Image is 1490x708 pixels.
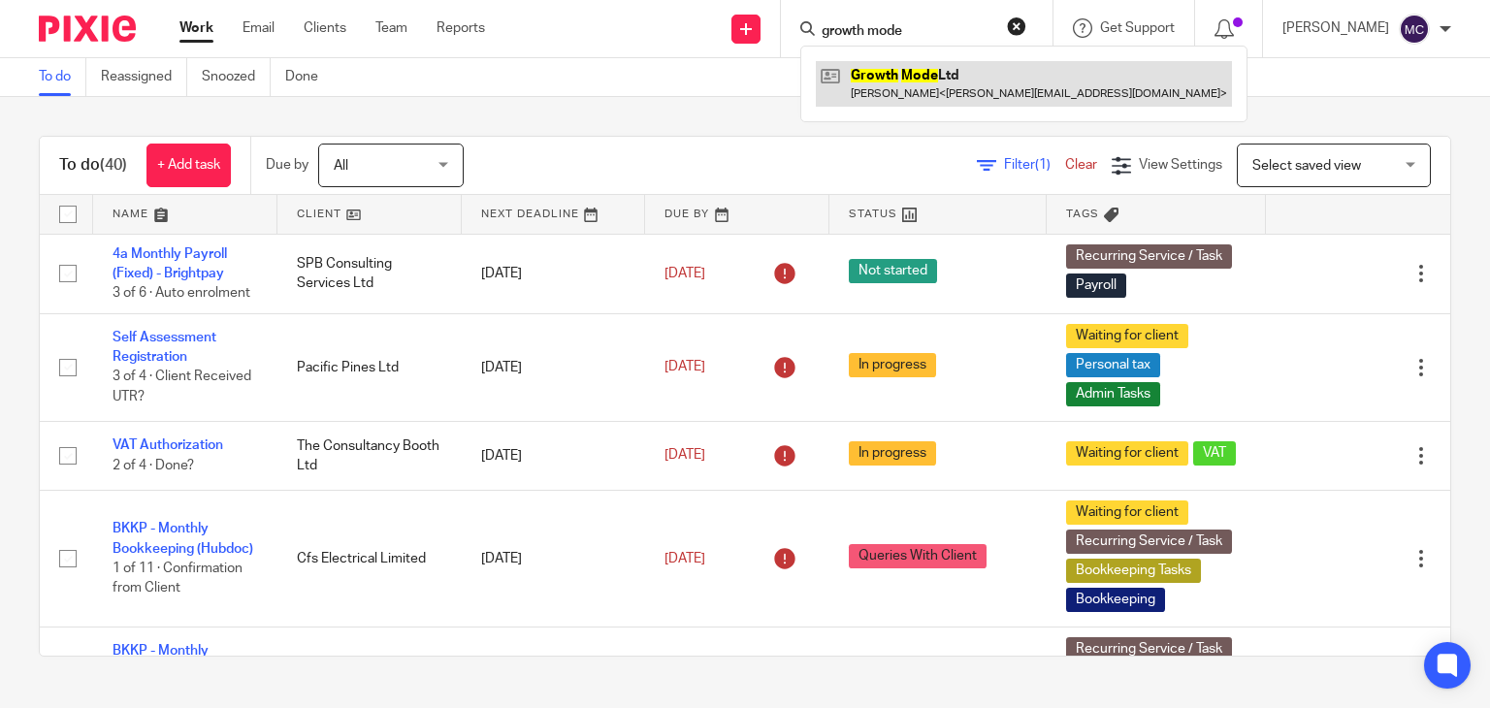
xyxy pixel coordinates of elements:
[1065,158,1097,172] a: Clear
[1399,14,1430,45] img: svg%3E
[113,459,194,472] span: 2 of 4 · Done?
[202,58,271,96] a: Snoozed
[1066,559,1201,583] span: Bookkeeping Tasks
[113,644,209,677] a: BKKP - Monthly Bookkeeping
[820,23,994,41] input: Search
[849,259,937,283] span: Not started
[664,361,705,374] span: [DATE]
[1193,441,1236,466] span: VAT
[277,491,462,628] td: Cfs Electrical Limited
[334,159,348,173] span: All
[849,544,987,568] span: Queries With Client
[1139,158,1222,172] span: View Settings
[1252,159,1361,173] span: Select saved view
[277,421,462,490] td: The Consultancy Booth Ltd
[113,562,243,595] span: 1 of 11 · Confirmation from Client
[1007,16,1026,36] button: Clear
[1066,244,1232,269] span: Recurring Service / Task
[437,18,485,38] a: Reports
[304,18,346,38] a: Clients
[1066,637,1232,661] span: Recurring Service / Task
[113,331,216,364] a: Self Assessment Registration
[113,247,227,280] a: 4a Monthly Payroll (Fixed) - Brightpay
[849,353,936,377] span: In progress
[100,157,127,173] span: (40)
[664,449,705,463] span: [DATE]
[39,16,136,42] img: Pixie
[113,370,251,404] span: 3 of 4 · Client Received UTR?
[277,313,462,421] td: Pacific Pines Ltd
[1004,158,1065,172] span: Filter
[664,552,705,565] span: [DATE]
[462,421,646,490] td: [DATE]
[1066,441,1188,466] span: Waiting for client
[266,155,308,175] p: Due by
[462,491,646,628] td: [DATE]
[101,58,187,96] a: Reassigned
[1066,274,1126,298] span: Payroll
[664,267,705,280] span: [DATE]
[1066,382,1160,406] span: Admin Tasks
[1066,209,1099,219] span: Tags
[462,234,646,313] td: [DATE]
[243,18,275,38] a: Email
[1066,530,1232,554] span: Recurring Service / Task
[277,234,462,313] td: SPB Consulting Services Ltd
[462,313,646,421] td: [DATE]
[39,58,86,96] a: To do
[285,58,333,96] a: Done
[1100,21,1175,35] span: Get Support
[146,144,231,187] a: + Add task
[1035,158,1051,172] span: (1)
[375,18,407,38] a: Team
[1066,353,1160,377] span: Personal tax
[1066,324,1188,348] span: Waiting for client
[113,522,253,555] a: BKKP - Monthly Bookkeeping (Hubdoc)
[113,286,250,300] span: 3 of 6 · Auto enrolment
[179,18,213,38] a: Work
[1066,588,1165,612] span: Bookkeeping
[113,438,223,452] a: VAT Authorization
[59,155,127,176] h1: To do
[1282,18,1389,38] p: [PERSON_NAME]
[1066,500,1188,525] span: Waiting for client
[849,441,936,466] span: In progress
